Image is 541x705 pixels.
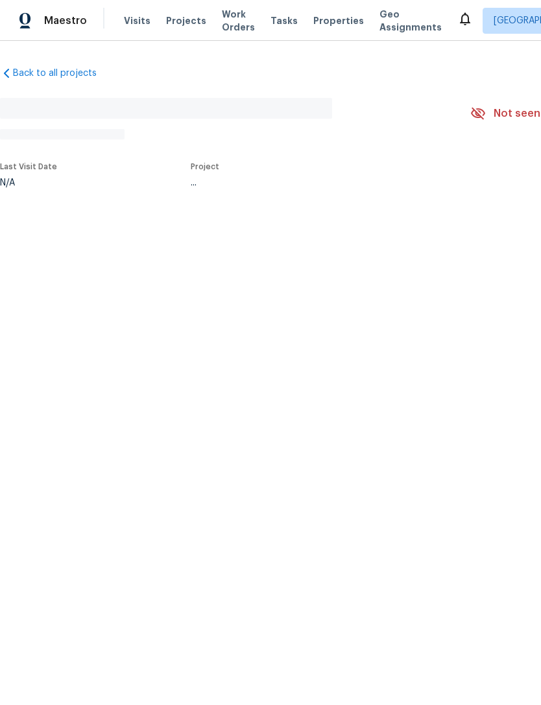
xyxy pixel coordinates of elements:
[313,14,364,27] span: Properties
[166,14,206,27] span: Projects
[270,16,298,25] span: Tasks
[191,178,440,187] div: ...
[124,14,150,27] span: Visits
[44,14,87,27] span: Maestro
[222,8,255,34] span: Work Orders
[379,8,442,34] span: Geo Assignments
[191,163,219,171] span: Project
